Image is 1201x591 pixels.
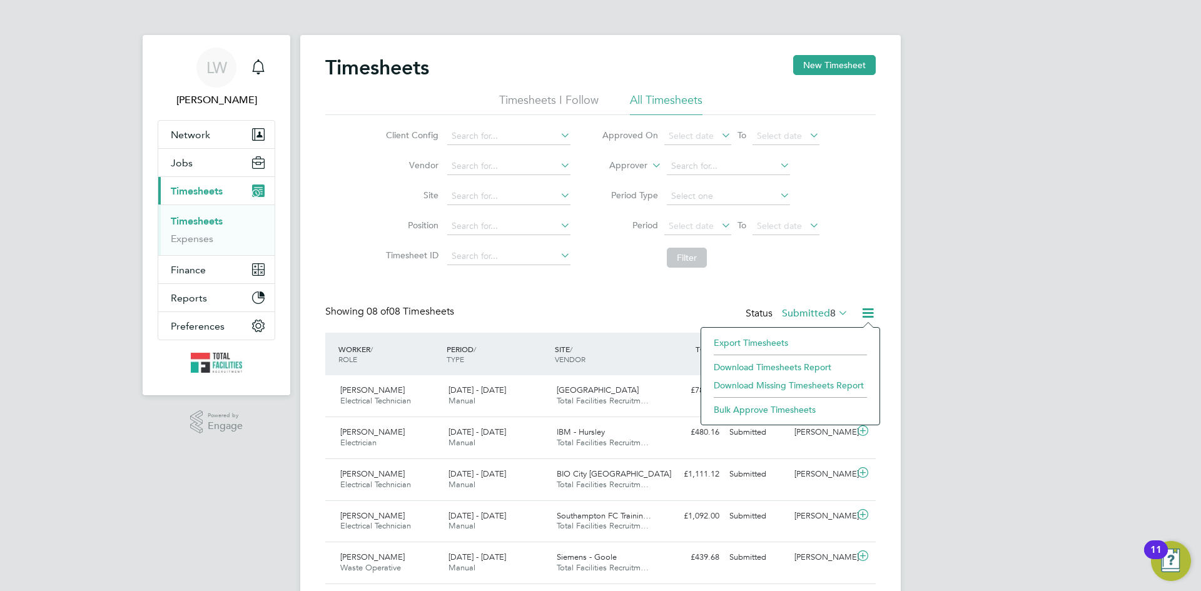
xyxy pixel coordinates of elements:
[158,48,275,108] a: LW[PERSON_NAME]
[448,552,506,562] span: [DATE] - [DATE]
[171,215,223,227] a: Timesheets
[630,93,702,115] li: All Timesheets
[734,217,750,233] span: To
[448,395,475,406] span: Manual
[557,395,649,406] span: Total Facilities Recruitm…
[158,256,275,283] button: Finance
[447,354,464,364] span: TYPE
[191,353,242,373] img: tfrecruitment-logo-retina.png
[499,93,599,115] li: Timesheets I Follow
[557,427,605,437] span: IBM - Hursley
[340,437,377,448] span: Electrician
[667,248,707,268] button: Filter
[340,552,405,562] span: [PERSON_NAME]
[335,338,443,370] div: WORKER
[447,188,570,205] input: Search for...
[707,376,873,394] li: Download Missing Timesheets Report
[340,385,405,395] span: [PERSON_NAME]
[447,248,570,265] input: Search for...
[448,520,475,531] span: Manual
[448,437,475,448] span: Manual
[757,220,802,231] span: Select date
[171,292,207,304] span: Reports
[171,320,225,332] span: Preferences
[448,427,506,437] span: [DATE] - [DATE]
[669,130,714,141] span: Select date
[782,307,848,320] label: Submitted
[340,510,405,521] span: [PERSON_NAME]
[382,250,438,261] label: Timesheet ID
[591,159,647,172] label: Approver
[555,354,585,364] span: VENDOR
[158,149,275,176] button: Jobs
[367,305,454,318] span: 08 Timesheets
[793,55,876,75] button: New Timesheet
[338,354,357,364] span: ROLE
[789,547,854,568] div: [PERSON_NAME]
[325,55,429,80] h2: Timesheets
[447,128,570,145] input: Search for...
[1151,541,1191,581] button: Open Resource Center, 11 new notifications
[325,305,457,318] div: Showing
[171,157,193,169] span: Jobs
[448,562,475,573] span: Manual
[557,552,617,562] span: Siemens - Goole
[789,506,854,527] div: [PERSON_NAME]
[208,410,243,421] span: Powered by
[557,437,649,448] span: Total Facilities Recruitm…
[669,220,714,231] span: Select date
[667,158,790,175] input: Search for...
[659,380,724,401] div: £784.32
[340,468,405,479] span: [PERSON_NAME]
[158,312,275,340] button: Preferences
[382,189,438,201] label: Site
[659,464,724,485] div: £1,111.12
[447,158,570,175] input: Search for...
[659,506,724,527] div: £1,092.00
[158,177,275,205] button: Timesheets
[448,385,506,395] span: [DATE] - [DATE]
[448,510,506,521] span: [DATE] - [DATE]
[789,464,854,485] div: [PERSON_NAME]
[340,479,411,490] span: Electrical Technician
[659,422,724,443] div: £480.16
[171,233,213,245] a: Expenses
[340,520,411,531] span: Electrical Technician
[448,468,506,479] span: [DATE] - [DATE]
[557,468,671,479] span: BIO City [GEOGRAPHIC_DATA]
[557,385,639,395] span: [GEOGRAPHIC_DATA]
[158,284,275,311] button: Reports
[190,410,243,434] a: Powered byEngage
[557,562,649,573] span: Total Facilities Recruitm…
[382,220,438,231] label: Position
[171,264,206,276] span: Finance
[448,479,475,490] span: Manual
[370,344,373,354] span: /
[340,395,411,406] span: Electrical Technician
[552,338,660,370] div: SITE
[724,547,789,568] div: Submitted
[724,506,789,527] div: Submitted
[659,547,724,568] div: £439.68
[382,129,438,141] label: Client Config
[340,562,401,573] span: Waste Operative
[734,127,750,143] span: To
[367,305,389,318] span: 08 of
[789,422,854,443] div: [PERSON_NAME]
[143,35,290,395] nav: Main navigation
[707,358,873,376] li: Download Timesheets Report
[171,185,223,197] span: Timesheets
[570,344,572,354] span: /
[557,510,651,521] span: Southampton FC Trainin…
[830,307,836,320] span: 8
[602,129,658,141] label: Approved On
[602,220,658,231] label: Period
[557,520,649,531] span: Total Facilities Recruitm…
[206,59,227,76] span: LW
[474,344,476,354] span: /
[208,421,243,432] span: Engage
[724,464,789,485] div: Submitted
[443,338,552,370] div: PERIOD
[1150,550,1162,566] div: 11
[340,427,405,437] span: [PERSON_NAME]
